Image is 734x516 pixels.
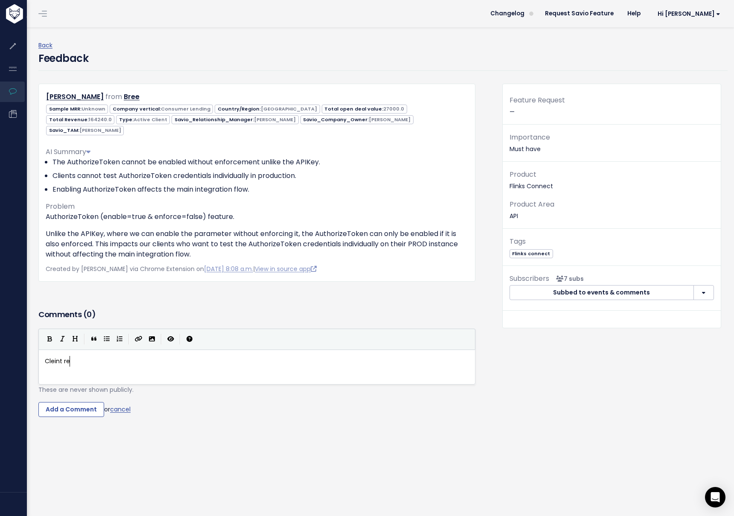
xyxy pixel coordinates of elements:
span: <p><strong>Subscribers</strong><br><br> - Klaus Lima<br> - Sara Ahmad<br> - Hessam Abbasi<br> - P... [553,274,584,283]
span: from [105,92,122,102]
span: Company vertical: [110,105,213,114]
div: — [503,94,721,125]
span: Cleint re [45,357,70,365]
span: Product Area [510,199,554,209]
span: [PERSON_NAME] [254,116,296,123]
button: Italic [56,333,69,346]
div: Open Intercom Messenger [705,487,725,507]
input: Add a Comment [38,402,104,417]
a: Hi [PERSON_NAME] [647,7,727,20]
a: Back [38,41,52,50]
div: or [38,402,475,417]
button: Heading [69,333,82,346]
li: Clients cannot test AuthorizeToken credentials individually in production. [52,171,468,181]
span: Total open deal value: [322,105,407,114]
a: Bree [124,92,140,102]
p: API [510,198,714,222]
span: Country/Region: [215,105,320,114]
a: cancel [110,405,131,414]
p: Flinks Connect [510,169,714,192]
a: Flinks connect [510,249,553,257]
span: Changelog [490,11,524,17]
i: | [128,334,129,344]
button: Generic List [100,333,113,346]
span: Total Revenue: [46,115,114,124]
span: Feature Request [510,95,565,105]
h4: Feedback [38,51,88,66]
p: AuthorizeToken (enable=true & enforce=false) feature. [46,212,468,222]
p: Must have [510,131,714,155]
h3: Comments ( ) [38,309,475,321]
img: logo-white.9d6f32f41409.svg [4,4,70,23]
span: Savio_Relationship_Manager: [172,115,298,124]
span: Subscribers [510,274,549,283]
span: Savio_TAM: [46,126,124,135]
a: [PERSON_NAME] [46,92,104,102]
a: Help [620,7,647,20]
button: Create Link [132,333,146,346]
span: 164240.0 [89,116,112,123]
span: Type: [116,115,170,124]
span: Importance [510,132,550,142]
span: Flinks connect [510,249,553,258]
span: These are never shown publicly. [38,385,134,394]
button: Toggle Preview [164,333,177,346]
button: Numbered List [113,333,126,346]
span: Consumer Lending [161,105,210,112]
span: AI Summary [46,147,90,157]
button: Import an image [146,333,158,346]
span: 27000.0 [383,105,404,112]
span: Problem [46,201,75,211]
span: Product [510,169,536,179]
li: The AuthorizeToken cannot be enabled without enforcement unlike the APIKey. [52,157,468,167]
span: Tags [510,236,526,246]
span: Created by [PERSON_NAME] via Chrome Extension on | [46,265,317,273]
span: Savio_Company_Owner: [300,115,414,124]
i: | [161,334,162,344]
span: [PERSON_NAME] [369,116,411,123]
li: Enabling AuthorizeToken affects the main integration flow. [52,184,468,195]
a: View in source app [255,265,317,273]
span: Sample MRR: [46,105,108,114]
p: Unlike the APIKey, where we can enable the parameter without enforcing it, the AuthorizeToken can... [46,229,468,259]
i: | [84,334,85,344]
span: Unknown [82,105,105,112]
a: Request Savio Feature [538,7,620,20]
a: [DATE] 8:08 a.m. [204,265,253,273]
span: [PERSON_NAME] [79,127,121,134]
span: 0 [87,309,92,320]
button: Bold [43,333,56,346]
button: Markdown Guide [183,333,196,346]
button: Quote [87,333,100,346]
span: Hi [PERSON_NAME] [658,11,720,17]
span: [GEOGRAPHIC_DATA] [261,105,317,112]
button: Subbed to events & comments [510,285,694,300]
span: Active Client [134,116,167,123]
